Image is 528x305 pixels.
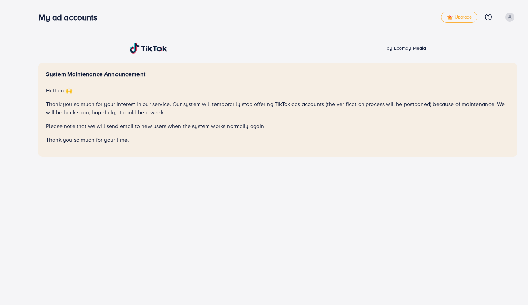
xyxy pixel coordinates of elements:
[447,15,453,20] img: tick
[130,43,167,54] img: TikTok
[46,122,509,130] p: Please note that we will send email to new users when the system works normally again.
[66,86,73,94] span: 🙌
[447,15,472,20] span: Upgrade
[441,12,477,23] a: tickUpgrade
[46,86,509,94] p: Hi there
[387,45,426,51] span: by Ecomdy Media
[46,136,509,144] p: Thank you so much for your time.
[46,71,509,78] h5: System Maintenance Announcement
[38,12,103,22] h3: My ad accounts
[46,100,509,116] p: Thank you so much for your interest in our service. Our system will temporarily stop offering Tik...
